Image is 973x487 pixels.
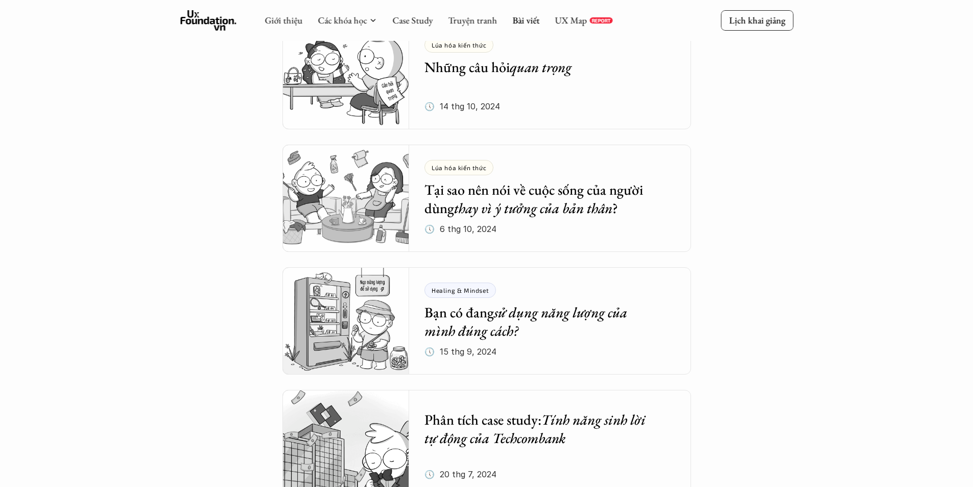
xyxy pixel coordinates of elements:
h5: Bạn có đang [424,303,660,340]
p: Lúa hóa kiến thức [432,164,486,171]
p: REPORT [591,17,610,24]
a: Case Study [392,14,433,26]
a: Bài viết [512,14,539,26]
em: thay vì ý tưởng của bản thân [454,199,612,217]
em: sử dụng năng lượng của mình đúng cách? [424,303,630,340]
h5: Tại sao nên nói về cuộc sống của người dùng ? [424,180,660,218]
a: UX Map [555,14,587,26]
a: Các khóa học [318,14,367,26]
h5: Phân tích case study: [424,410,660,448]
a: Healing & MindsetBạn có đangsử dụng năng lượng của mình đúng cách?🕔 15 thg 9, 2024 [282,267,691,375]
p: Lịch khai giảng [729,14,785,26]
p: 🕔 6 thg 10, 2024 [424,221,496,237]
p: 🕔 15 thg 9, 2024 [424,344,496,359]
p: Healing & Mindset [432,287,489,294]
a: Lúa hóa kiến thứcNhững câu hỏiquan trọng🕔 14 thg 10, 2024 [282,22,691,129]
em: Tính năng sinh lời tự động của Techcombank [424,410,649,447]
em: quan trọng [510,58,572,76]
a: Giới thiệu [265,14,302,26]
p: 🕔 20 thg 7, 2024 [424,467,496,482]
a: Truyện tranh [448,14,497,26]
p: 🕔 14 thg 10, 2024 [424,99,500,114]
a: Lịch khai giảng [721,10,793,30]
a: Lúa hóa kiến thứcTại sao nên nói về cuộc sống của người dùngthay vì ý tưởng của bản thân?🕔 6 thg ... [282,145,691,252]
p: Lúa hóa kiến thức [432,41,486,49]
h5: Những câu hỏi [424,58,660,76]
a: REPORT [589,17,612,24]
